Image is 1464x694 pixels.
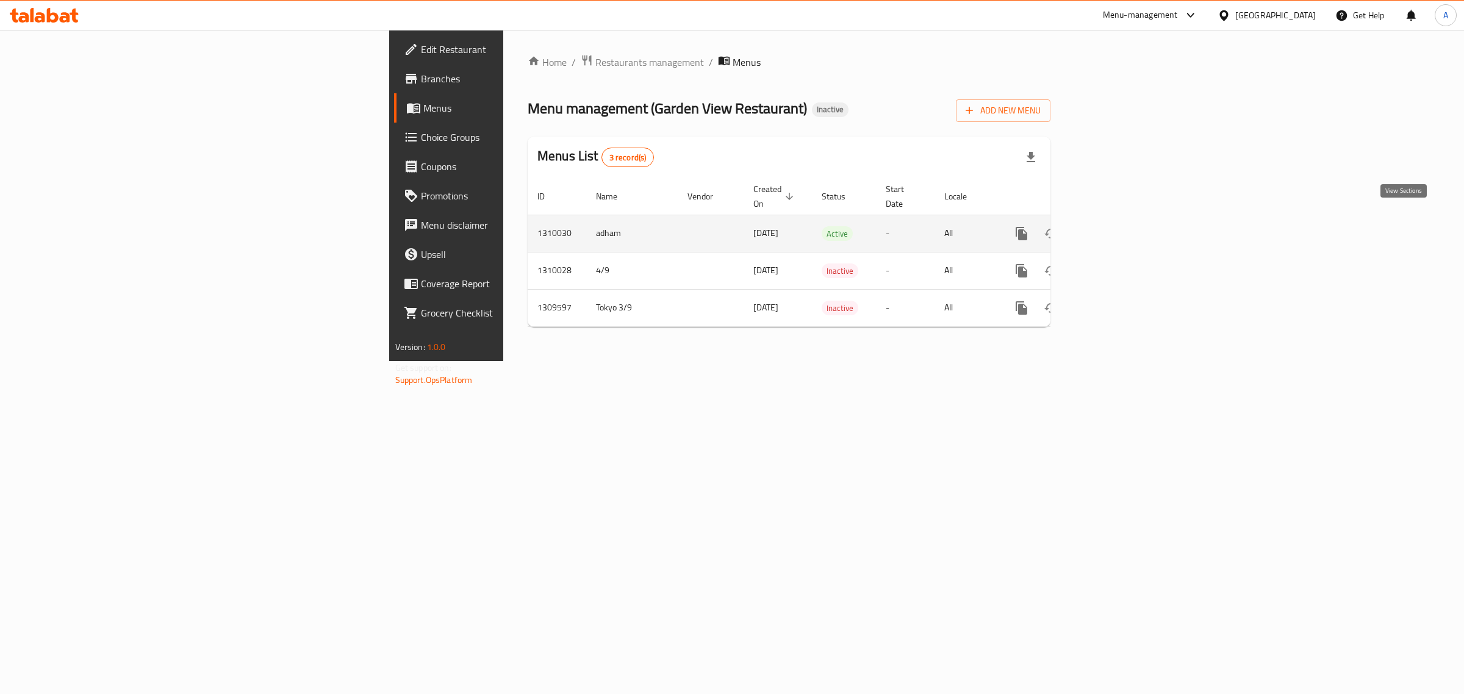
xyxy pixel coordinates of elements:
[421,188,624,203] span: Promotions
[395,372,473,388] a: Support.OpsPlatform
[581,54,704,70] a: Restaurants management
[822,301,858,315] span: Inactive
[935,252,997,289] td: All
[876,215,935,252] td: -
[687,189,729,204] span: Vendor
[753,182,797,211] span: Created On
[812,102,849,117] div: Inactive
[1235,9,1316,22] div: [GEOGRAPHIC_DATA]
[528,54,1050,70] nav: breadcrumb
[935,289,997,326] td: All
[1103,8,1178,23] div: Menu-management
[966,103,1041,118] span: Add New Menu
[394,35,634,64] a: Edit Restaurant
[421,159,624,174] span: Coupons
[886,182,920,211] span: Start Date
[537,189,561,204] span: ID
[394,152,634,181] a: Coupons
[822,227,853,241] span: Active
[812,104,849,115] span: Inactive
[394,269,634,298] a: Coverage Report
[1007,293,1036,323] button: more
[427,339,446,355] span: 1.0.0
[596,189,633,204] span: Name
[956,99,1050,122] button: Add New Menu
[421,130,624,145] span: Choice Groups
[822,264,858,278] span: Inactive
[876,289,935,326] td: -
[595,55,704,70] span: Restaurants management
[421,247,624,262] span: Upsell
[394,240,634,269] a: Upsell
[601,148,655,167] div: Total records count
[537,147,654,167] h2: Menus List
[1443,9,1448,22] span: A
[394,181,634,210] a: Promotions
[997,178,1134,215] th: Actions
[935,215,997,252] td: All
[1016,143,1046,172] div: Export file
[394,64,634,93] a: Branches
[1007,256,1036,285] button: more
[944,189,983,204] span: Locale
[528,178,1134,327] table: enhanced table
[753,262,778,278] span: [DATE]
[1007,219,1036,248] button: more
[395,360,451,376] span: Get support on:
[394,298,634,327] a: Grocery Checklist
[394,123,634,152] a: Choice Groups
[876,252,935,289] td: -
[733,55,761,70] span: Menus
[395,339,425,355] span: Version:
[602,152,654,163] span: 3 record(s)
[421,71,624,86] span: Branches
[1036,256,1066,285] button: Change Status
[709,55,713,70] li: /
[753,225,778,241] span: [DATE]
[753,299,778,315] span: [DATE]
[1036,293,1066,323] button: Change Status
[423,101,624,115] span: Menus
[421,218,624,232] span: Menu disclaimer
[822,226,853,241] div: Active
[421,276,624,291] span: Coverage Report
[822,189,861,204] span: Status
[528,95,807,122] span: Menu management ( Garden View Restaurant )
[394,93,634,123] a: Menus
[421,306,624,320] span: Grocery Checklist
[421,42,624,57] span: Edit Restaurant
[394,210,634,240] a: Menu disclaimer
